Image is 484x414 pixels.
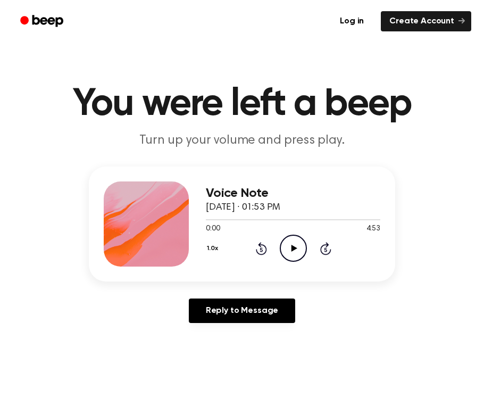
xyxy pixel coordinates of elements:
a: Reply to Message [189,299,295,323]
span: [DATE] · 01:53 PM [206,203,280,212]
h1: You were left a beep [13,85,471,123]
a: Create Account [381,11,471,31]
p: Turn up your volume and press play. [38,132,446,150]
a: Beep [13,11,73,32]
span: 4:53 [366,223,380,235]
span: 0:00 [206,223,220,235]
h3: Voice Note [206,186,380,201]
a: Log in [329,9,374,34]
button: 1.0x [206,239,222,258]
